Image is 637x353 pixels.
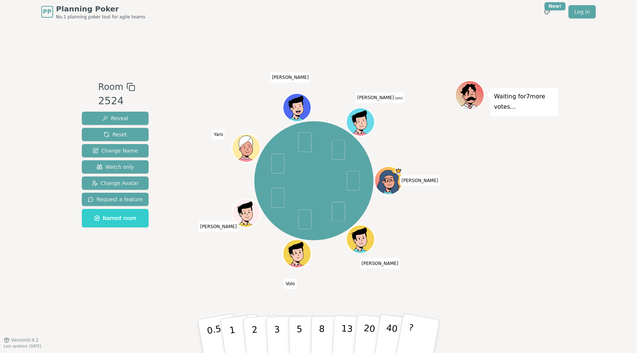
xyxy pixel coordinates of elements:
[104,131,127,138] span: Reset
[4,337,39,343] button: Version0.9.2
[198,221,239,232] span: Click to change your name
[568,5,596,18] a: Log in
[355,93,404,103] span: Click to change your name
[82,176,149,190] button: Change Avatar
[93,147,138,154] span: Change Name
[360,258,400,269] span: Click to change your name
[88,196,143,203] span: Request a feature
[82,128,149,141] button: Reset
[41,4,145,20] a: PPPlanning PokerNo.1 planning poker tool for agile teams
[212,130,225,140] span: Click to change your name
[56,14,145,20] span: No.1 planning poker tool for agile teams
[94,214,136,222] span: Named room
[43,7,51,16] span: PP
[82,193,149,206] button: Request a feature
[400,175,440,186] span: Click to change your name
[98,80,123,94] span: Room
[494,91,554,112] p: Waiting for 7 more votes...
[82,112,149,125] button: Reveal
[98,94,135,109] div: 2524
[544,2,565,10] div: New!
[82,160,149,174] button: Watch only
[56,4,145,14] span: Planning Poker
[82,144,149,157] button: Change Name
[395,167,402,174] span: Nicole is the host
[270,72,311,83] span: Click to change your name
[284,279,297,289] span: Click to change your name
[11,337,39,343] span: Version 0.9.2
[82,209,149,227] button: Named room
[4,344,41,348] span: Last updated: [DATE]
[394,97,403,100] span: (you)
[97,163,134,171] span: Watch only
[102,115,128,122] span: Reveal
[92,179,139,187] span: Change Avatar
[540,5,554,18] button: New!
[347,109,374,135] button: Click to change your avatar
